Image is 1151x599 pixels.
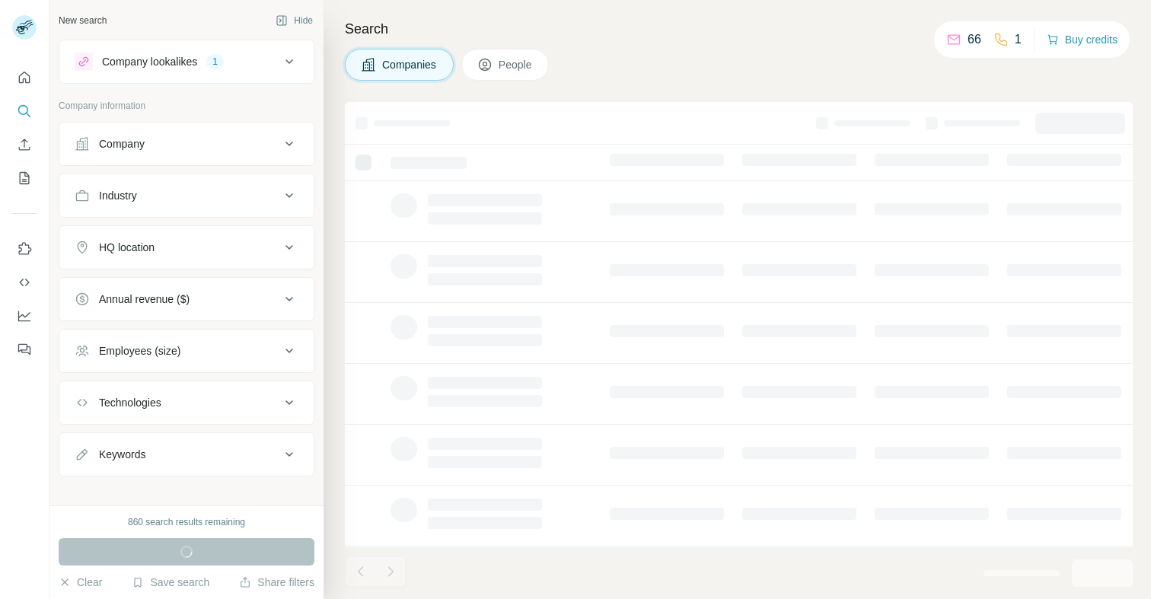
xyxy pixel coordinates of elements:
button: Buy credits [1047,29,1118,50]
button: My lists [12,164,37,192]
button: Company [59,126,314,162]
div: HQ location [99,240,155,255]
button: Quick start [12,64,37,91]
button: Hide [265,9,324,32]
span: People [499,57,534,72]
button: Enrich CSV [12,131,37,158]
button: Use Surfe API [12,269,37,296]
button: Employees (size) [59,333,314,369]
button: Company lookalikes1 [59,43,314,80]
p: 66 [968,30,981,49]
button: Clear [59,575,102,590]
div: Technologies [99,395,161,410]
div: Company [99,136,145,151]
div: 860 search results remaining [128,515,245,529]
div: Employees (size) [99,343,180,358]
div: 1 [206,55,224,69]
h4: Search [345,18,1133,40]
div: New search [59,14,107,27]
button: Search [12,97,37,125]
p: 1 [1015,30,1022,49]
span: Companies [382,57,438,72]
div: Annual revenue ($) [99,292,190,307]
p: Company information [59,99,314,113]
div: Company lookalikes [102,54,197,69]
button: Use Surfe on LinkedIn [12,235,37,263]
button: Share filters [239,575,314,590]
button: Annual revenue ($) [59,281,314,317]
button: Keywords [59,436,314,473]
div: Keywords [99,447,145,462]
button: Industry [59,177,314,214]
button: Technologies [59,384,314,421]
div: Industry [99,188,137,203]
button: HQ location [59,229,314,266]
button: Save search [132,575,209,590]
button: Dashboard [12,302,37,330]
button: Feedback [12,336,37,363]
